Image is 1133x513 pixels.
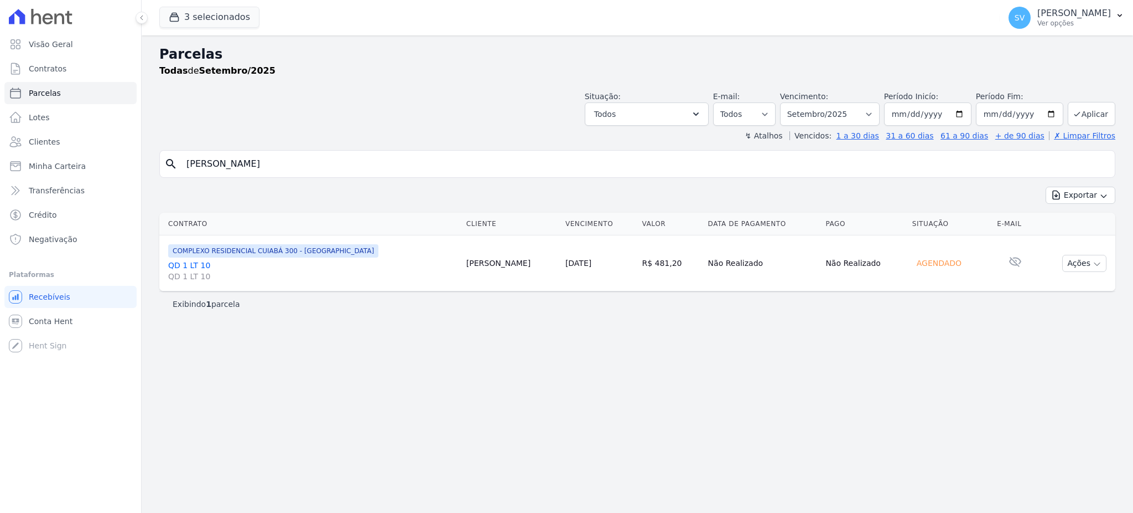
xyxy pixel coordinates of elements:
[168,244,378,258] span: COMPLEXO RESIDENCIAL CUIABÁ 300 - [GEOGRAPHIC_DATA]
[29,291,70,302] span: Recebíveis
[1037,8,1111,19] p: [PERSON_NAME]
[995,131,1044,140] a: + de 90 dias
[4,286,137,308] a: Recebíveis
[976,91,1063,102] label: Período Fim:
[789,131,831,140] label: Vencidos:
[884,92,938,101] label: Período Inicío:
[4,106,137,129] a: Lotes
[594,107,616,121] span: Todos
[159,7,259,28] button: 3 selecionados
[821,213,907,235] th: Pago
[4,82,137,104] a: Parcelas
[821,235,907,291] td: Não Realizado
[1068,102,1115,126] button: Aplicar
[159,44,1115,64] h2: Parcelas
[29,63,66,74] span: Contratos
[561,213,638,235] th: Vencimento
[199,65,276,76] strong: Setembro/2025
[1049,131,1115,140] a: ✗ Limpar Filtros
[180,153,1110,175] input: Buscar por nome do lote ou do cliente
[4,228,137,250] a: Negativação
[886,131,933,140] a: 31 a 60 dias
[780,92,828,101] label: Vencimento:
[745,131,782,140] label: ↯ Atalhos
[4,33,137,55] a: Visão Geral
[29,39,73,50] span: Visão Geral
[585,102,709,126] button: Todos
[1046,187,1115,204] button: Exportar
[704,235,822,291] td: Não Realizado
[29,136,60,147] span: Clientes
[908,213,992,235] th: Situação
[637,235,703,291] td: R$ 481,20
[9,268,132,281] div: Plataformas
[462,235,561,291] td: [PERSON_NAME]
[4,204,137,226] a: Crédito
[462,213,561,235] th: Cliente
[29,185,85,196] span: Transferências
[992,213,1038,235] th: E-mail
[159,65,188,76] strong: Todas
[1062,255,1106,272] button: Ações
[29,88,61,99] span: Parcelas
[168,271,458,282] span: QD 1 LT 10
[637,213,703,235] th: Valor
[565,259,591,268] a: [DATE]
[704,213,822,235] th: Data de Pagamento
[4,58,137,80] a: Contratos
[29,209,57,220] span: Crédito
[912,255,966,271] div: Agendado
[585,92,621,101] label: Situação:
[164,157,178,171] i: search
[4,310,137,332] a: Conta Hent
[29,316,72,327] span: Conta Hent
[173,299,240,310] p: Exibindo parcela
[168,260,458,282] a: QD 1 LT 10QD 1 LT 10
[940,131,988,140] a: 61 a 90 dias
[1015,14,1025,22] span: SV
[4,155,137,177] a: Minha Carteira
[4,179,137,202] a: Transferências
[159,64,276,78] p: de
[1000,2,1133,33] button: SV [PERSON_NAME] Ver opções
[1037,19,1111,28] p: Ver opções
[159,213,462,235] th: Contrato
[29,161,86,172] span: Minha Carteira
[29,234,77,245] span: Negativação
[4,131,137,153] a: Clientes
[206,300,211,309] b: 1
[836,131,879,140] a: 1 a 30 dias
[29,112,50,123] span: Lotes
[713,92,740,101] label: E-mail:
